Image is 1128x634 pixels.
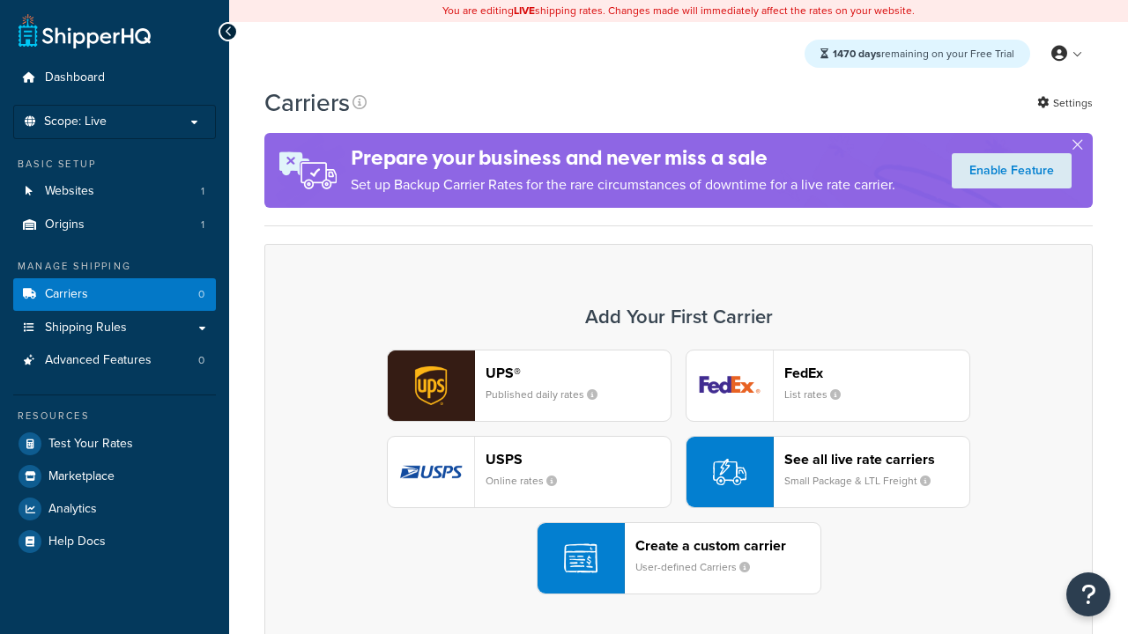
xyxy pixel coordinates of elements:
a: Shipping Rules [13,312,216,344]
span: Websites [45,184,94,199]
a: Dashboard [13,62,216,94]
img: icon-carrier-custom-c93b8a24.svg [564,542,597,575]
span: Test Your Rates [48,437,133,452]
img: fedEx logo [686,350,773,421]
img: ups logo [388,350,474,421]
a: Origins 1 [13,209,216,241]
li: Origins [13,209,216,241]
span: 0 [198,353,204,368]
li: Websites [13,175,216,208]
span: Help Docs [48,534,106,549]
small: Published daily rates [486,387,612,402]
span: Scope: Live [44,114,107,129]
h3: Add Your First Carrier [283,306,1074,328]
header: Create a custom carrier [635,537,820,554]
span: Dashboard [45,70,105,85]
small: Online rates [486,473,571,489]
img: usps logo [388,437,474,507]
li: Advanced Features [13,344,216,377]
header: UPS® [486,365,671,381]
button: ups logoUPS®Published daily rates [387,350,672,422]
h4: Prepare your business and never miss a sale [351,144,895,173]
img: icon-carrier-liverate-becf4550.svg [713,455,746,489]
header: See all live rate carriers [784,451,969,468]
h1: Carriers [264,85,350,120]
a: Carriers 0 [13,278,216,311]
span: Origins [45,217,85,232]
span: Marketplace [48,469,115,484]
button: Open Resource Center [1066,572,1110,616]
div: Basic Setup [13,157,216,172]
header: FedEx [784,365,969,381]
span: 1 [201,184,204,199]
a: Enable Feature [952,153,1072,188]
a: Marketplace [13,461,216,492]
span: Shipping Rules [45,321,127,335]
a: Analytics [13,493,216,525]
strong: 1470 days [833,46,881,62]
small: List rates [784,387,855,402]
span: 0 [198,287,204,302]
button: Create a custom carrierUser-defined Carriers [537,522,821,594]
b: LIVE [514,3,535,18]
li: Carriers [13,278,216,311]
header: USPS [486,451,671,468]
span: Carriers [45,287,88,302]
button: See all live rate carriersSmall Package & LTL Freight [686,436,970,508]
a: Advanced Features 0 [13,344,216,377]
a: Help Docs [13,526,216,557]
span: Analytics [48,502,97,517]
small: Small Package & LTL Freight [784,473,945,489]
img: ad-rules-rateshop-fe6ec290ccb7230408bd80ed9643f0289d75e0ffd9eb532fc0e269fcd187b520.png [264,133,351,208]
a: Settings [1037,91,1093,115]
a: Websites 1 [13,175,216,208]
a: Test Your Rates [13,428,216,460]
div: remaining on your Free Trial [805,40,1030,68]
div: Resources [13,409,216,424]
span: 1 [201,217,204,232]
div: Manage Shipping [13,259,216,274]
small: User-defined Carriers [635,559,764,575]
p: Set up Backup Carrier Rates for the rare circumstances of downtime for a live rate carrier. [351,173,895,197]
span: Advanced Features [45,353,152,368]
a: ShipperHQ Home [19,13,151,48]
button: fedEx logoFedExList rates [686,350,970,422]
button: usps logoUSPSOnline rates [387,436,672,508]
